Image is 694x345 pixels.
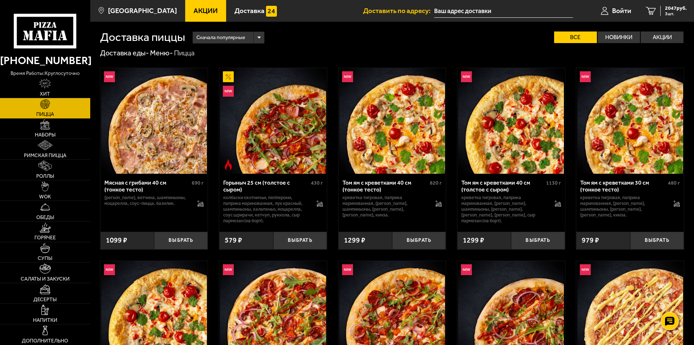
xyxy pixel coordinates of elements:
button: Выбрать [154,232,208,249]
span: Обеды [36,215,54,220]
img: Новинка [461,71,472,82]
a: Доставка еды- [100,49,149,57]
button: Выбрать [630,232,684,249]
img: Новинка [104,71,115,82]
span: 2047 руб. [665,6,687,11]
button: Выбрать [511,232,565,249]
span: Римская пицца [24,153,66,158]
img: Том ям с креветками 30 см (тонкое тесто) [577,68,683,174]
label: Новинки [598,31,640,43]
img: Новинка [580,264,591,275]
div: Том ям с креветками 40 см (толстое с сыром) [461,179,544,193]
span: Наборы [35,132,55,138]
span: Дополнительно [22,338,68,344]
span: 3 шт. [665,12,687,16]
a: НовинкаМясная с грибами 40 см (тонкое тесто) [100,68,208,174]
img: Новинка [223,86,234,97]
div: Пицца [174,49,195,58]
img: Острое блюдо [223,159,234,170]
button: Выбрать [273,232,327,249]
span: 1099 ₽ [106,237,127,244]
label: Все [554,31,597,43]
span: WOK [39,194,51,199]
img: Горыныч 25 см (толстое с сыром) [220,68,326,174]
button: Выбрать [392,232,446,249]
div: Том ям с креветками 30 см (тонкое тесто) [580,179,666,193]
span: 579 ₽ [225,237,242,244]
a: НовинкаТом ям с креветками 30 см (тонкое тесто) [576,68,684,174]
img: 15daf4d41897b9f0e9f617042186c801.svg [266,6,277,17]
img: Новинка [461,264,472,275]
input: Ваш адрес доставки [434,4,573,18]
p: креветка тигровая, паприка маринованная, [PERSON_NAME], шампиньоны, [PERSON_NAME], [PERSON_NAME],... [461,195,547,224]
p: колбаски Охотничьи, пепперони, паприка маринованная, лук красный, шампиньоны, халапеньо, моцарелл... [223,195,309,224]
span: Напитки [33,318,57,323]
a: НовинкаТом ям с креветками 40 см (толстое с сыром) [457,68,565,174]
img: Новинка [223,264,234,275]
span: 820 г [430,180,442,186]
span: Сначала популярные [196,31,245,45]
span: 979 ₽ [582,237,599,244]
span: Горячее [34,235,56,240]
span: Салаты и закуски [21,277,70,282]
span: 1299 ₽ [344,237,365,244]
span: 430 г [311,180,323,186]
span: Роллы [36,174,54,179]
img: Мясная с грибами 40 см (тонкое тесто) [101,68,207,174]
span: Акции [194,7,218,14]
div: Горыныч 25 см (толстое с сыром) [223,179,309,193]
span: 1299 ₽ [463,237,484,244]
a: АкционныйНовинкаОстрое блюдоГорыныч 25 см (толстое с сыром) [219,68,327,174]
div: Том ям с креветками 40 см (тонкое тесто) [342,179,428,193]
a: НовинкаТом ям с креветками 40 см (тонкое тесто) [338,68,446,174]
label: Акции [641,31,683,43]
span: Супы [38,256,52,261]
span: Доставка [234,7,265,14]
span: Десерты [33,297,57,302]
span: Хит [40,92,50,97]
span: Доставить по адресу: [363,7,434,14]
span: Войти [612,7,631,14]
span: 690 г [192,180,204,186]
img: Том ям с креветками 40 см (тонкое тесто) [339,68,445,174]
h1: Доставка пиццы [100,31,185,43]
span: 480 г [668,180,680,186]
div: Мясная с грибами 40 см (тонкое тесто) [104,179,190,193]
img: Новинка [342,71,353,82]
p: креветка тигровая, паприка маринованная, [PERSON_NAME], шампиньоны, [PERSON_NAME], [PERSON_NAME],... [580,195,666,218]
img: Том ям с креветками 40 см (толстое с сыром) [458,68,564,174]
p: [PERSON_NAME], ветчина, шампиньоны, моцарелла, соус-пицца, базилик. [104,195,190,206]
span: [GEOGRAPHIC_DATA] [108,7,177,14]
img: Новинка [580,71,591,82]
img: Новинка [104,264,115,275]
span: 1130 г [546,180,561,186]
img: Новинка [342,264,353,275]
a: Меню- [150,49,173,57]
img: Акционный [223,71,234,82]
span: Пицца [36,112,54,117]
p: креветка тигровая, паприка маринованная, [PERSON_NAME], шампиньоны, [PERSON_NAME], [PERSON_NAME],... [342,195,428,218]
